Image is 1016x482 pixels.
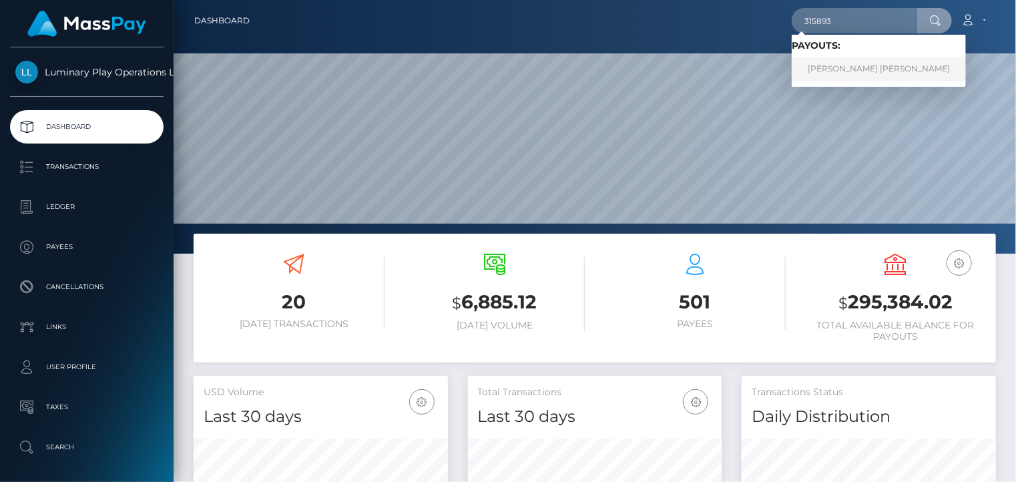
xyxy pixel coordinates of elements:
h4: Daily Distribution [752,405,986,429]
h6: [DATE] Transactions [204,318,385,330]
h5: USD Volume [204,386,438,399]
a: User Profile [10,350,164,384]
a: Payees [10,230,164,264]
p: Search [15,437,158,457]
img: MassPay Logo [27,11,146,37]
p: Payees [15,237,158,257]
h6: Payouts: [792,40,966,51]
h3: 501 [605,289,786,315]
a: [PERSON_NAME] [PERSON_NAME] [792,57,966,81]
a: Transactions [10,150,164,184]
a: Dashboard [194,7,250,35]
h5: Transactions Status [752,386,986,399]
a: Dashboard [10,110,164,144]
small: $ [452,294,461,312]
p: Cancellations [15,277,158,297]
h3: 295,384.02 [806,289,987,316]
h6: [DATE] Volume [405,320,585,331]
h3: 6,885.12 [405,289,585,316]
p: User Profile [15,357,158,377]
span: Luminary Play Operations Limited [10,66,164,78]
input: Search... [792,8,917,33]
p: Transactions [15,157,158,177]
p: Links [15,317,158,337]
h4: Last 30 days [478,405,712,429]
h6: Total Available Balance for Payouts [806,320,987,342]
a: Links [10,310,164,344]
a: Ledger [10,190,164,224]
p: Dashboard [15,117,158,137]
p: Taxes [15,397,158,417]
a: Cancellations [10,270,164,304]
h6: Payees [605,318,786,330]
small: $ [838,294,848,312]
img: Luminary Play Operations Limited [15,61,38,83]
a: Search [10,431,164,464]
h4: Last 30 days [204,405,438,429]
h5: Total Transactions [478,386,712,399]
h3: 20 [204,289,385,315]
a: Taxes [10,391,164,424]
p: Ledger [15,197,158,217]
